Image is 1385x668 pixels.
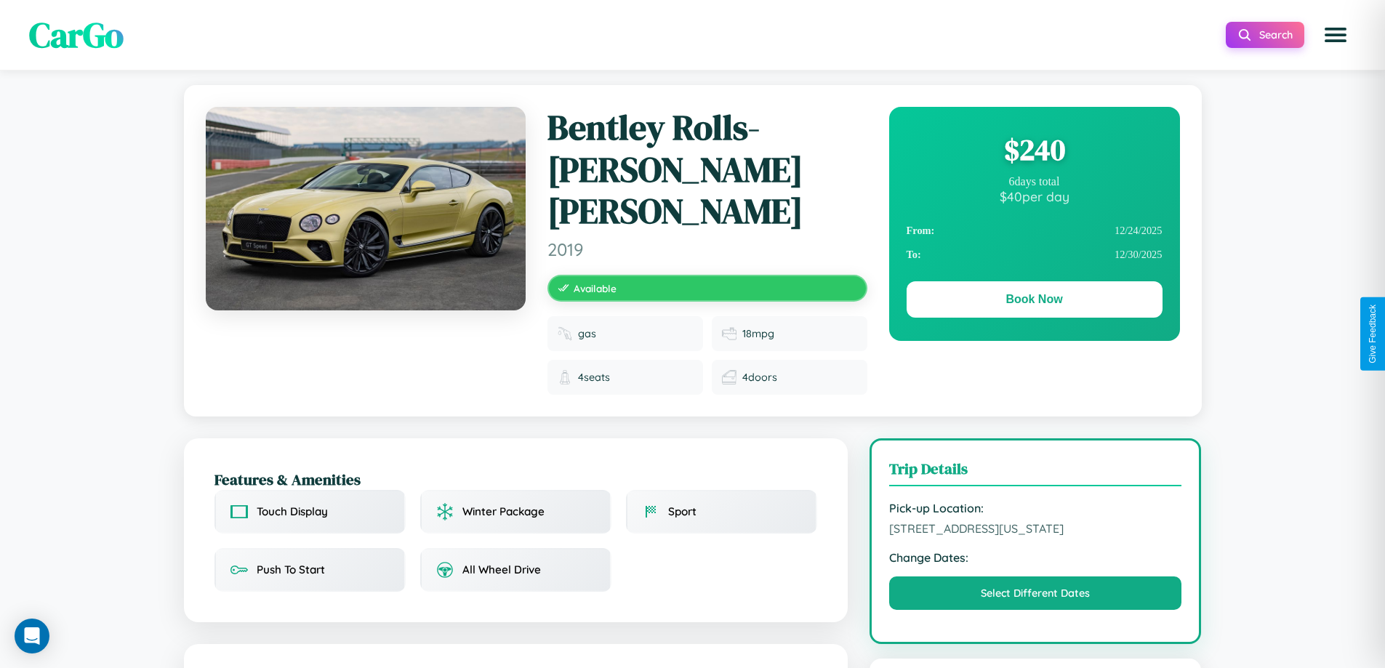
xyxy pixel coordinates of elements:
strong: From: [907,225,935,237]
span: 4 doors [742,371,777,384]
img: Fuel efficiency [722,326,736,341]
span: Sport [668,504,696,518]
span: [STREET_ADDRESS][US_STATE] [889,521,1182,536]
strong: To: [907,249,921,261]
div: 6 days total [907,175,1163,188]
span: Winter Package [462,504,545,518]
span: gas [578,327,596,340]
strong: Pick-up Location: [889,501,1182,515]
span: All Wheel Drive [462,563,541,576]
img: Fuel type [558,326,572,341]
span: 4 seats [578,371,610,384]
button: Book Now [907,281,1163,318]
div: 12 / 30 / 2025 [907,243,1163,267]
img: Doors [722,370,736,385]
span: Available [574,282,617,294]
div: $ 240 [907,130,1163,169]
span: 2019 [547,238,867,260]
span: Touch Display [257,504,328,518]
div: Give Feedback [1368,305,1378,363]
h1: Bentley Rolls-[PERSON_NAME] [PERSON_NAME] [547,107,867,233]
button: Open menu [1315,15,1356,55]
div: $ 40 per day [907,188,1163,204]
strong: Change Dates: [889,550,1182,565]
span: 18 mpg [742,327,774,340]
span: Search [1259,28,1293,41]
h2: Features & Amenities [214,469,817,490]
span: Push To Start [257,563,325,576]
img: Seats [558,370,572,385]
div: Open Intercom Messenger [15,619,49,653]
button: Select Different Dates [889,576,1182,610]
h3: Trip Details [889,458,1182,486]
img: Bentley Rolls-Royce Park Ward 2019 [206,107,526,310]
div: 12 / 24 / 2025 [907,219,1163,243]
button: Search [1226,22,1304,48]
span: CarGo [29,11,124,59]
